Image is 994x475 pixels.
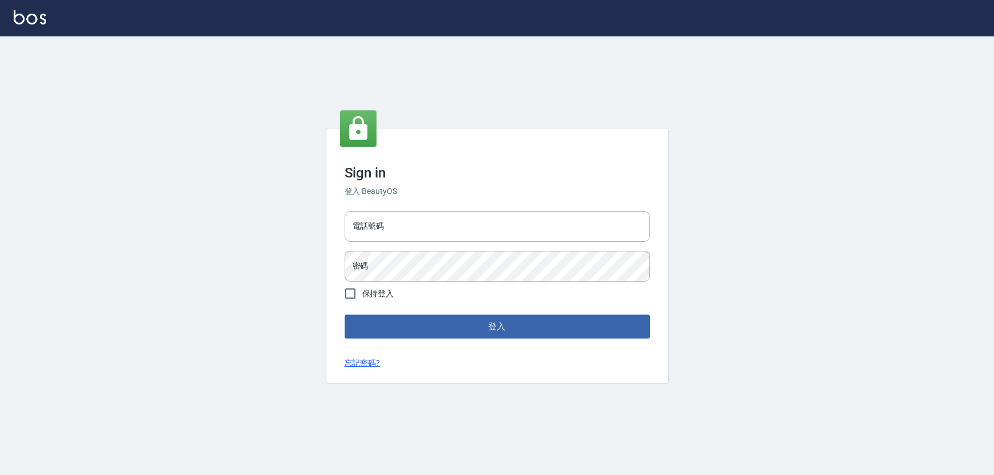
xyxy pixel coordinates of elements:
a: 忘記密碼? [345,357,381,369]
img: Logo [14,10,46,24]
button: 登入 [345,315,650,338]
h3: Sign in [345,165,650,181]
span: 保持登入 [362,288,394,300]
h6: 登入 BeautyOS [345,185,650,197]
